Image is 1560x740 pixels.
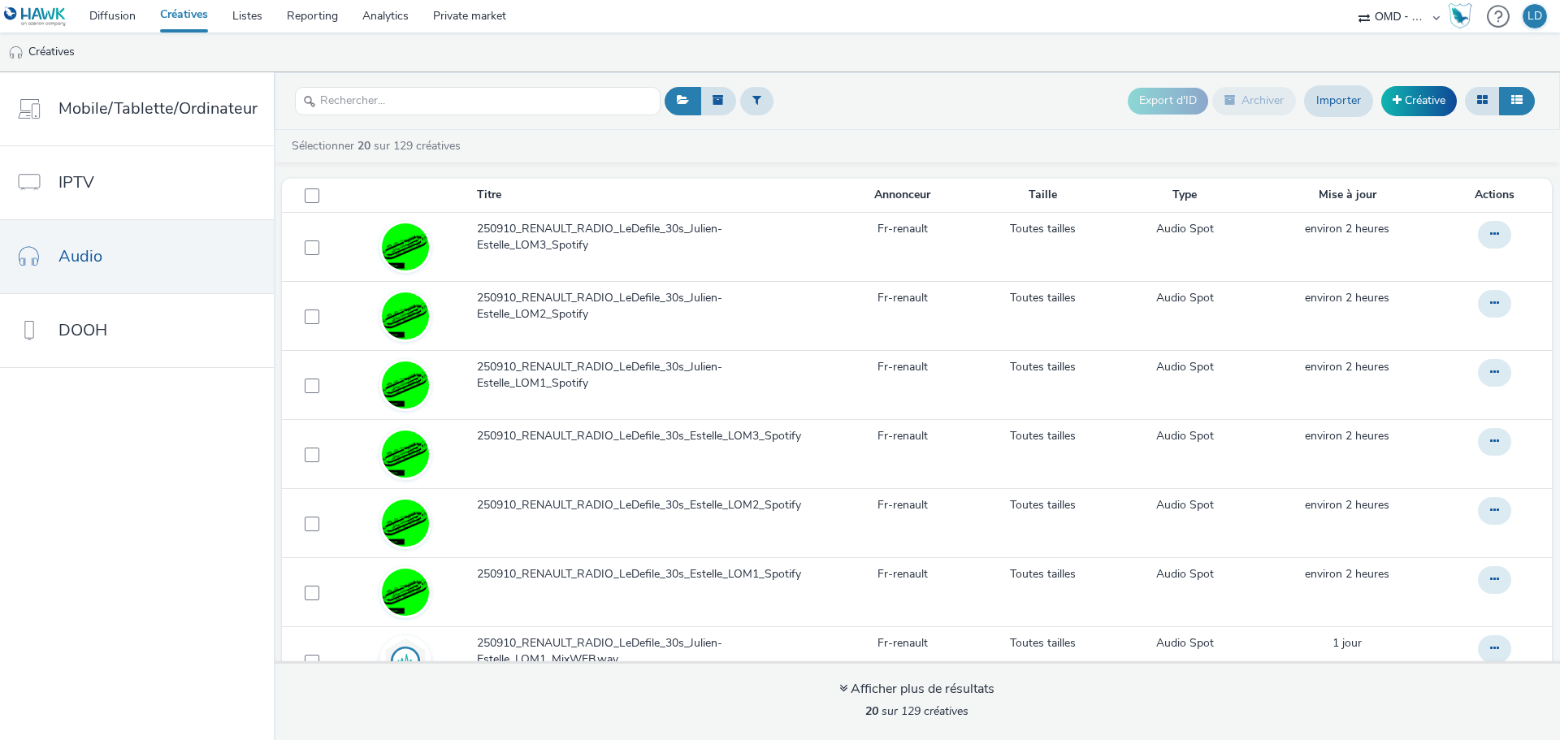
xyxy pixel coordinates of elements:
img: c2137be0-b076-4663-9697-63d0d6a852da.jpg [382,361,429,409]
span: 250910_RENAULT_RADIO_LeDefile_30s_Estelle_LOM1_Spotify [477,566,808,582]
th: Mise à jour [1251,179,1443,212]
span: Audio [58,245,102,268]
span: 250910_RENAULT_RADIO_LeDefile_30s_Estelle_LOM2_Spotify [477,497,808,513]
th: Taille [967,179,1118,212]
a: 16 septembre 2025, 9:48 [1305,359,1389,375]
a: 16 septembre 2025, 9:48 [1305,428,1389,444]
a: 16 septembre 2025, 9:48 [1305,497,1389,513]
span: 250910_RENAULT_RADIO_LeDefile_30s_Julien-Estelle_LOM3_Spotify [477,221,830,254]
span: 250910_RENAULT_RADIO_LeDefile_30s_Estelle_LOM3_Spotify [477,428,808,444]
a: Toutes tailles [1010,497,1076,513]
span: environ 2 heures [1305,359,1389,374]
img: e143b9bd-ea29-4f27-ae7b-54e3ca6d40e7.jpg [382,500,429,547]
a: Fr-renault [877,221,928,237]
a: Toutes tailles [1010,566,1076,582]
th: Type [1118,179,1251,212]
a: Créative [1381,86,1457,115]
a: Fr-renault [877,566,928,582]
a: Toutes tailles [1010,359,1076,375]
button: Liste [1499,87,1535,115]
a: Audio Spot [1156,635,1214,651]
span: sur 129 créatives [865,703,968,719]
span: Mobile/Tablette/Ordinateur [58,97,258,120]
a: 250910_RENAULT_RADIO_LeDefile_30s_Julien-Estelle_LOM3_Spotify [477,221,836,262]
a: Audio Spot [1156,359,1214,375]
span: IPTV [58,171,94,194]
a: 250910_RENAULT_RADIO_LeDefile_30s_Julien-Estelle_LOM1_Spotify [477,359,836,400]
a: 250910_RENAULT_RADIO_LeDefile_30s_Julien-Estelle_LOM2_Spotify [477,290,836,331]
a: 250910_RENAULT_RADIO_LeDefile_30s_Estelle_LOM3_Spotify [477,428,836,452]
strong: 20 [357,138,370,154]
img: audio [8,45,24,61]
th: Titre [475,179,838,212]
span: environ 2 heures [1305,566,1389,582]
span: 250910_RENAULT_RADIO_LeDefile_30s_Julien-Estelle_LOM1_Spotify [477,359,830,392]
a: Hawk Academy [1448,3,1479,29]
div: Afficher plus de résultats [839,680,994,699]
img: d6d34c75-d719-4682-bbf6-2ffbf5cb9aa4.jpg [382,223,429,270]
a: Audio Spot [1156,566,1214,582]
a: Fr-renault [877,290,928,306]
a: Fr-renault [877,359,928,375]
a: 16 septembre 2025, 9:48 [1305,290,1389,306]
button: Export d'ID [1128,88,1208,114]
a: Audio Spot [1156,497,1214,513]
a: Sélectionner sur 129 créatives [290,138,467,154]
span: environ 2 heures [1305,290,1389,305]
img: 2cec605f-7c16-41d7-84ad-7a1753864465.jpg [382,431,429,478]
span: DOOH [58,318,107,342]
a: Audio Spot [1156,290,1214,306]
a: 16 septembre 2025, 9:48 [1305,221,1389,237]
img: dc7d0af7-64c2-4e2e-b2bc-d9ff62392e38.jpg [382,292,429,340]
th: Actions [1444,179,1552,212]
a: Audio Spot [1156,221,1214,237]
button: Grille [1465,87,1500,115]
img: audio.svg [382,638,429,685]
span: environ 2 heures [1305,497,1389,513]
span: 1 jour [1332,635,1362,651]
a: 15 septembre 2025, 10:17 [1332,635,1362,651]
a: 250910_RENAULT_RADIO_LeDefile_30s_Julien-Estelle_LOM1_MixWEB.wav [477,635,836,677]
th: Annonceur [838,179,968,212]
img: Hawk Academy [1448,3,1472,29]
a: Fr-renault [877,497,928,513]
span: 250910_RENAULT_RADIO_LeDefile_30s_Julien-Estelle_LOM1_MixWEB.wav [477,635,830,669]
strong: 20 [865,703,878,719]
a: Toutes tailles [1010,635,1076,651]
button: Archiver [1212,87,1296,115]
a: Toutes tailles [1010,221,1076,237]
a: Toutes tailles [1010,290,1076,306]
div: LD [1527,4,1542,28]
a: Fr-renault [877,635,928,651]
a: Toutes tailles [1010,428,1076,444]
span: environ 2 heures [1305,221,1389,236]
span: 250910_RENAULT_RADIO_LeDefile_30s_Julien-Estelle_LOM2_Spotify [477,290,830,323]
input: Rechercher... [295,87,661,115]
img: d3c93043-41a1-4ede-b9b6-f7f271c2dd8a.jpg [382,569,429,616]
a: Fr-renault [877,428,928,444]
a: 250910_RENAULT_RADIO_LeDefile_30s_Estelle_LOM1_Spotify [477,566,836,591]
a: 16 septembre 2025, 9:47 [1305,566,1389,582]
a: Audio Spot [1156,428,1214,444]
a: Importer [1304,85,1373,116]
a: 250910_RENAULT_RADIO_LeDefile_30s_Estelle_LOM2_Spotify [477,497,836,521]
img: undefined Logo [4,6,67,27]
span: environ 2 heures [1305,428,1389,444]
